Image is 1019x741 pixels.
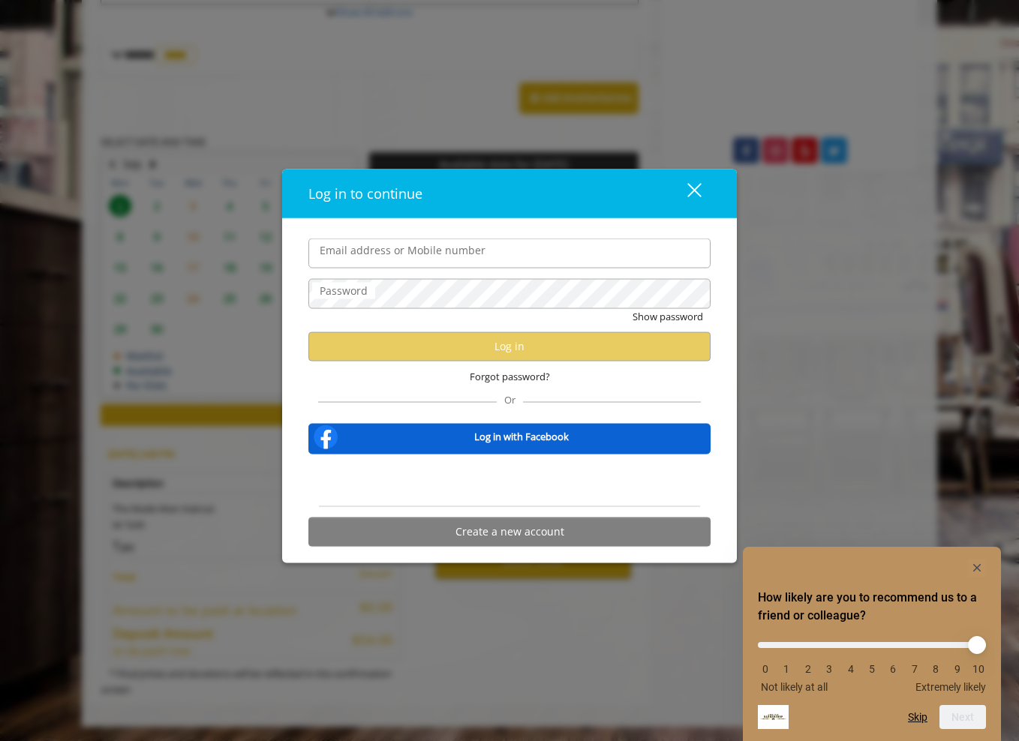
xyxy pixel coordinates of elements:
input: Password [308,279,711,309]
li: 10 [971,663,986,675]
li: 4 [843,663,858,675]
li: 2 [801,663,816,675]
button: Log in [308,331,711,361]
button: close dialog [660,178,711,208]
div: close dialog [670,182,700,205]
span: Log in to continue [308,184,422,202]
li: 8 [928,663,943,675]
li: 9 [950,663,965,675]
li: 5 [864,663,879,675]
label: Email address or Mobile number [312,242,493,259]
button: Hide survey [968,559,986,577]
button: Next question [939,705,986,729]
div: How likely are you to recommend us to a friend or colleague? Select an option from 0 to 10, with ... [758,559,986,729]
button: Skip [908,711,927,723]
label: Password [312,283,375,299]
b: Log in with Facebook [474,429,569,445]
span: Or [497,392,523,406]
input: Email address or Mobile number [308,238,711,268]
li: 6 [885,663,900,675]
iframe: Sign in with Google Button [405,463,614,496]
button: Show password [633,309,703,325]
div: How likely are you to recommend us to a friend or colleague? Select an option from 0 to 10, with ... [758,631,986,693]
li: 1 [779,663,794,675]
img: facebook-logo [311,421,341,451]
span: Extremely likely [915,681,986,693]
li: 0 [758,663,773,675]
span: Forgot password? [470,368,550,384]
span: Not likely at all [761,681,828,693]
h2: How likely are you to recommend us to a friend or colleague? Select an option from 0 to 10, with ... [758,589,986,625]
li: 7 [907,663,922,675]
li: 3 [822,663,837,675]
button: Create a new account [308,517,711,546]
